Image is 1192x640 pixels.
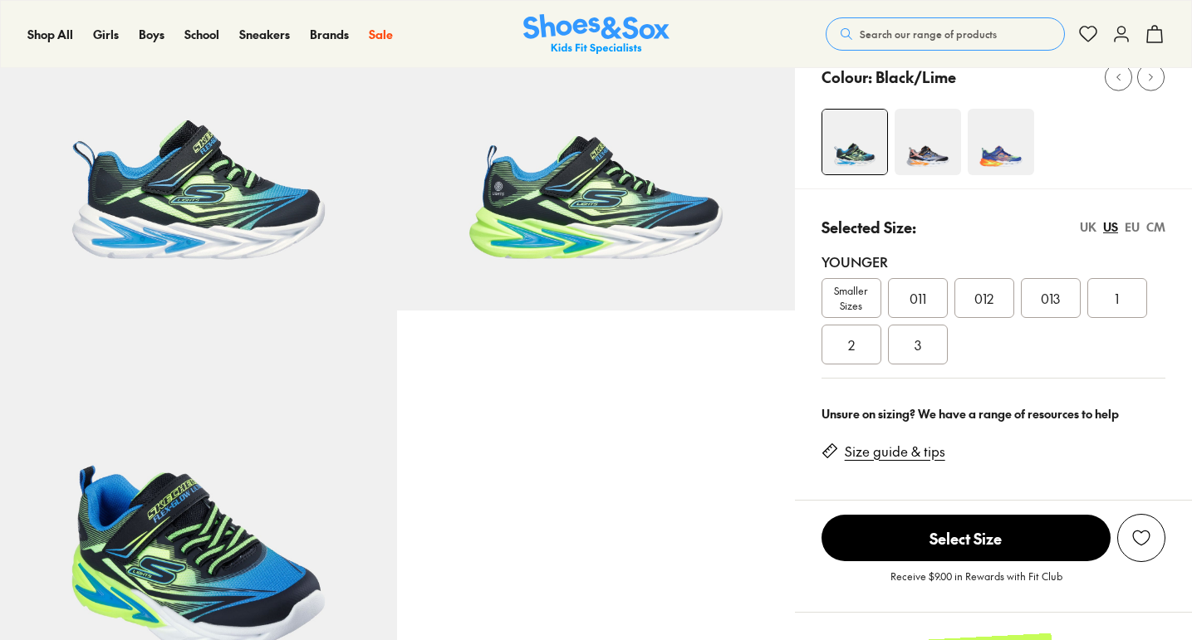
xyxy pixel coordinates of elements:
[822,515,1111,561] span: Select Size
[826,17,1065,51] button: Search our range of products
[239,26,290,43] a: Sneakers
[860,27,997,42] span: Search our range of products
[139,26,164,43] a: Boys
[968,109,1034,175] img: 4-537655_1
[1041,288,1060,308] span: 013
[184,26,219,43] a: School
[27,26,73,43] a: Shop All
[1146,218,1165,236] div: CM
[822,252,1165,271] div: Younger
[822,283,881,313] span: Smaller Sizes
[93,26,119,42] span: Girls
[93,26,119,43] a: Girls
[184,26,219,42] span: School
[1125,218,1140,236] div: EU
[822,66,872,88] p: Colour:
[27,26,73,42] span: Shop All
[523,14,670,55] a: Shoes & Sox
[822,514,1111,562] button: Select Size
[915,335,921,354] span: 3
[890,569,1062,598] p: Receive $9.00 in Rewards with Fit Club
[239,26,290,42] span: Sneakers
[369,26,393,43] a: Sale
[310,26,349,43] a: Brands
[822,110,887,174] img: 4-551161_1
[310,26,349,42] span: Brands
[822,405,1165,423] div: Unsure on sizing? We have a range of resources to help
[876,66,956,88] p: Black/Lime
[1117,514,1165,562] button: Add to Wishlist
[910,288,926,308] span: 011
[523,14,670,55] img: SNS_Logo_Responsive.svg
[845,442,945,461] a: Size guide & tips
[848,335,855,354] span: 2
[895,109,961,175] img: 4-537660_1
[1080,218,1096,236] div: UK
[369,26,393,42] span: Sale
[1115,288,1119,308] span: 1
[139,26,164,42] span: Boys
[974,288,993,308] span: 012
[822,216,916,238] p: Selected Size:
[1103,218,1118,236] div: US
